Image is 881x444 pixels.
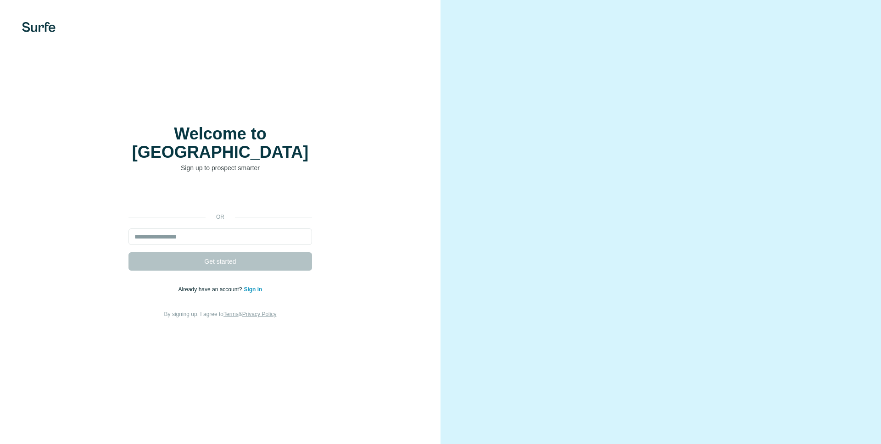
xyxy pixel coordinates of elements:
span: Already have an account? [178,286,244,293]
p: or [206,213,235,221]
a: Terms [223,311,239,317]
p: Sign up to prospect smarter [128,163,312,172]
a: Sign in [244,286,262,293]
a: Privacy Policy [242,311,277,317]
img: Surfe's logo [22,22,56,32]
span: By signing up, I agree to & [164,311,277,317]
h1: Welcome to [GEOGRAPHIC_DATA] [128,125,312,161]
